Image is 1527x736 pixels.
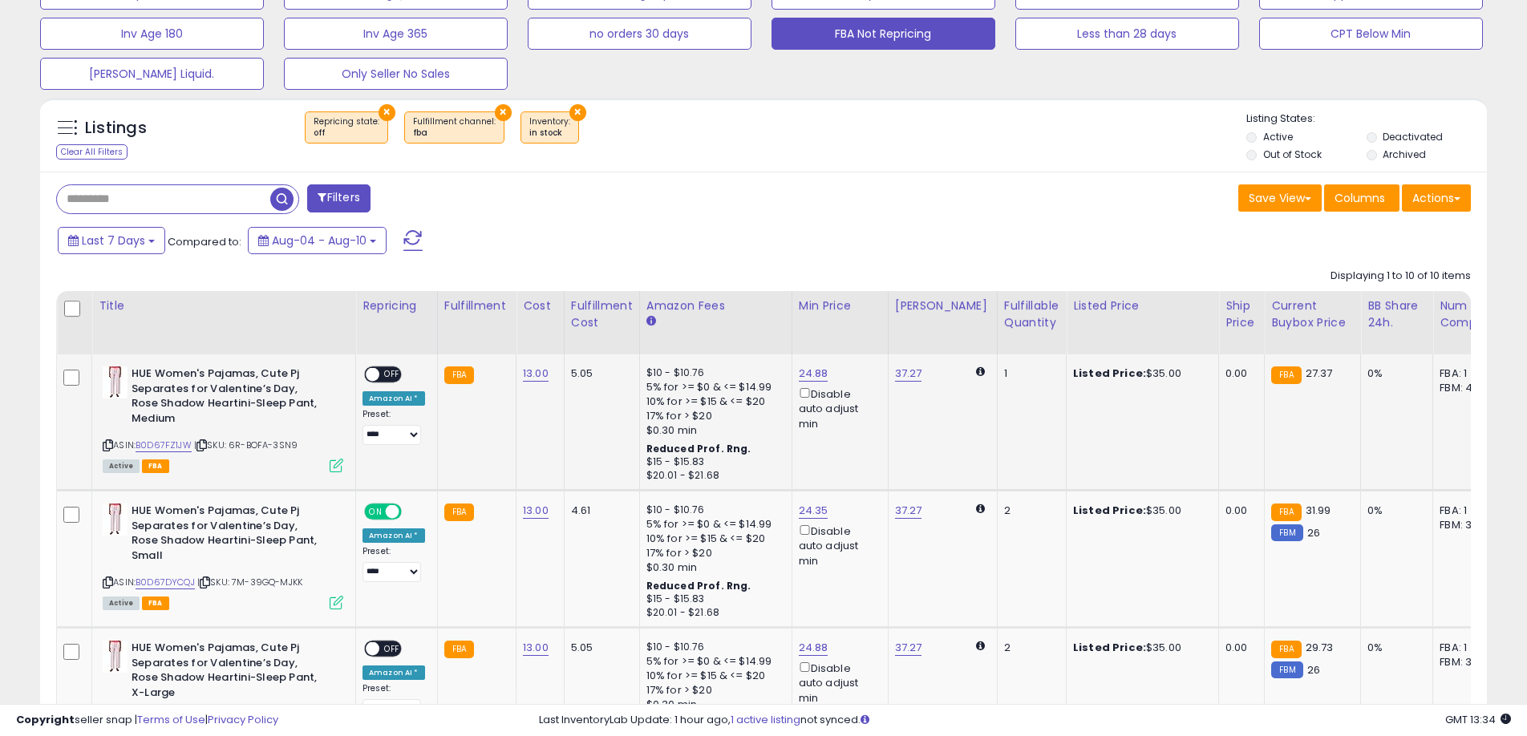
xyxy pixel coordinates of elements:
button: Actions [1402,184,1471,212]
span: 26 [1307,662,1320,677]
div: Disable auto adjust min [799,385,876,431]
div: $35.00 [1073,366,1206,381]
button: no orders 30 days [528,18,751,50]
button: Last 7 Days [58,227,165,254]
img: 41gt-MEglxL._SL40_.jpg [103,366,128,398]
div: 0% [1367,366,1420,381]
div: Fulfillment Cost [571,297,633,331]
button: Filters [307,184,370,212]
a: Terms of Use [137,712,205,727]
button: × [569,104,586,121]
div: Clear All Filters [56,144,128,160]
a: 1 active listing [731,712,800,727]
span: 2025-08-18 13:34 GMT [1445,712,1511,727]
div: Preset: [363,683,425,719]
div: Amazon AI * [363,665,425,680]
span: Repricing state : [314,115,379,140]
div: 5% for >= $0 & <= $14.99 [646,380,780,394]
small: FBA [1271,641,1301,658]
div: 10% for >= $15 & <= $20 [646,394,780,409]
div: $35.00 [1073,641,1206,655]
div: $10 - $10.76 [646,366,780,380]
a: B0D67FZ1JW [136,439,192,452]
a: 13.00 [523,503,549,519]
div: $0.30 min [646,560,780,575]
img: 41gt-MEglxL._SL40_.jpg [103,503,128,536]
div: FBA: 1 [1440,366,1493,381]
a: 13.00 [523,366,549,382]
span: OFF [399,505,425,519]
span: 27.37 [1306,366,1333,381]
a: Privacy Policy [208,712,278,727]
div: Repricing [363,297,431,314]
div: Preset: [363,546,425,582]
div: FBM: 3 [1440,655,1493,669]
span: Columns [1335,190,1385,206]
div: Amazon AI * [363,528,425,543]
div: $10 - $10.76 [646,641,780,654]
button: Inv Age 180 [40,18,264,50]
div: Displaying 1 to 10 of 10 items [1331,269,1471,284]
div: $35.00 [1073,503,1206,518]
div: 17% for > $20 [646,546,780,560]
b: Reduced Prof. Rng. [646,579,751,592]
label: Active [1263,130,1293,144]
span: Aug-04 - Aug-10 [272,233,367,249]
div: Fulfillment [444,297,509,314]
div: off [314,127,379,139]
button: Inv Age 365 [284,18,508,50]
label: Out of Stock [1263,148,1322,161]
div: fba [413,127,496,139]
div: FBM: 4 [1440,381,1493,395]
div: 5% for >= $0 & <= $14.99 [646,517,780,532]
div: 2 [1004,641,1054,655]
small: FBM [1271,661,1302,678]
div: 2 [1004,503,1054,518]
span: Inventory : [529,115,570,140]
div: $20.01 - $21.68 [646,469,780,483]
button: Only Seller No Sales [284,58,508,90]
div: $10 - $10.76 [646,503,780,517]
small: FBA [444,503,474,521]
small: Amazon Fees. [646,314,656,329]
div: in stock [529,127,570,139]
div: 10% for >= $15 & <= $20 [646,669,780,683]
div: 0.00 [1225,503,1252,518]
div: 0% [1367,503,1420,518]
button: × [379,104,395,121]
div: Fulfillable Quantity [1004,297,1059,331]
div: FBM: 3 [1440,518,1493,532]
div: 17% for > $20 [646,683,780,698]
small: FBA [1271,366,1301,384]
div: Last InventoryLab Update: 1 hour ago, not synced. [539,713,1511,728]
div: 0.00 [1225,641,1252,655]
a: 24.88 [799,640,828,656]
span: OFF [379,642,405,656]
small: FBA [444,366,474,384]
small: FBM [1271,524,1302,541]
span: 26 [1307,525,1320,540]
small: FBA [1271,503,1301,521]
b: Listed Price: [1073,640,1146,655]
button: Save View [1238,184,1322,212]
span: Compared to: [168,234,241,249]
span: Last 7 Days [82,233,145,249]
a: 13.00 [523,640,549,656]
div: Title [99,297,349,314]
b: Listed Price: [1073,503,1146,518]
b: HUE Women's Pajamas, Cute Pj Separates for Valentine’s Day, Rose Shadow Heartini-Sleep Pant, Small [132,503,326,567]
div: Cost [523,297,557,314]
div: Min Price [799,297,881,314]
span: | SKU: 6R-BOFA-3SN9 [194,439,298,451]
label: Deactivated [1383,130,1443,144]
div: 10% for >= $15 & <= $20 [646,532,780,546]
span: FBA [142,596,169,610]
span: FBA [142,459,169,473]
div: FBA: 1 [1440,641,1493,655]
div: 0.00 [1225,366,1252,381]
b: HUE Women's Pajamas, Cute Pj Separates for Valentine’s Day, Rose Shadow Heartini-Sleep Pant, X-Large [132,641,326,704]
img: 41gt-MEglxL._SL40_.jpg [103,641,128,673]
div: 1 [1004,366,1054,381]
span: ON [366,505,386,519]
div: Num of Comp. [1440,297,1498,331]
